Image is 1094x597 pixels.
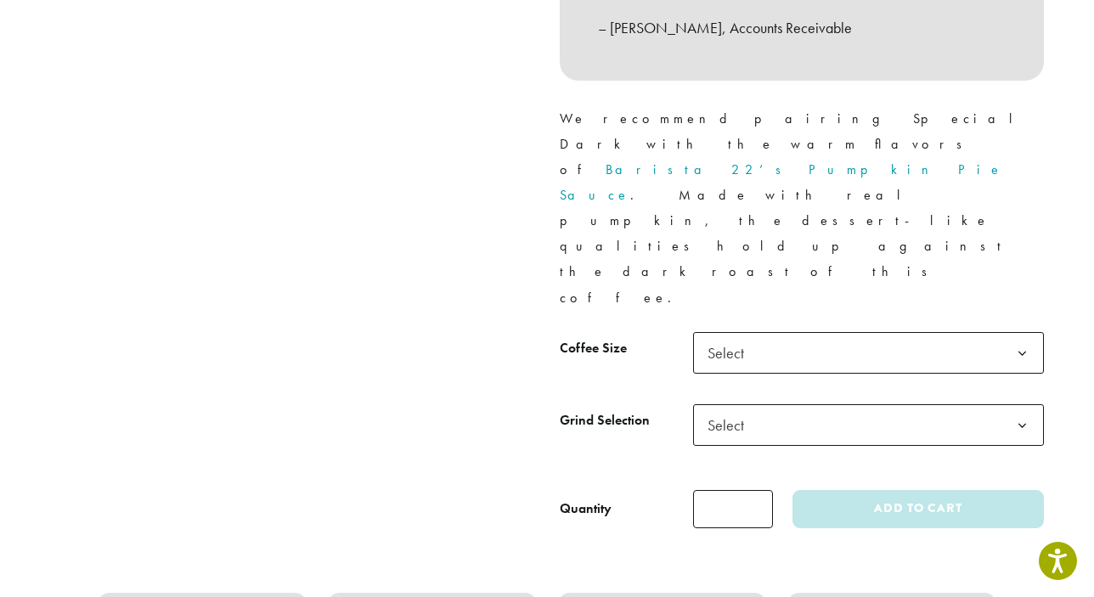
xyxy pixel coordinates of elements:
span: Select [693,332,1044,374]
label: Grind Selection [560,408,693,433]
p: We recommend pairing Special Dark with the warm flavors of . Made with real pumpkin, the dessert-... [560,106,1044,311]
label: Coffee Size [560,336,693,361]
span: Select [701,408,761,442]
p: – [PERSON_NAME], Accounts Receivable [598,14,1006,42]
div: Quantity [560,498,612,519]
span: Select [701,336,761,369]
input: Product quantity [693,490,773,528]
button: Add to cart [792,490,1044,528]
span: Select [693,404,1044,446]
a: Barista 22’s Pumpkin Pie Sauce [560,161,1003,204]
